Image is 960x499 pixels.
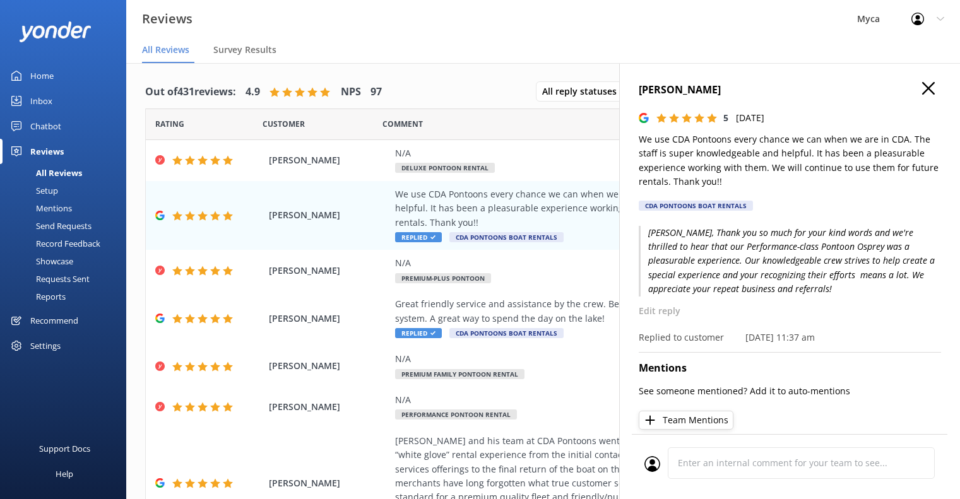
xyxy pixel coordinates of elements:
[395,352,855,366] div: N/A
[639,82,941,98] h4: [PERSON_NAME]
[269,153,389,167] span: [PERSON_NAME]
[395,187,855,230] div: We use CDA Pontoons every chance we can when we are in CDA. The staff is super knowledgeable and ...
[449,232,564,242] span: CDA Pontoons Boat Rentals
[269,476,389,490] span: [PERSON_NAME]
[639,384,941,398] p: See someone mentioned? Add it to auto-mentions
[8,288,66,305] div: Reports
[8,235,126,252] a: Record Feedback
[8,164,126,182] a: All Reviews
[639,360,941,377] h4: Mentions
[370,84,382,100] h4: 97
[39,436,90,461] div: Support Docs
[395,297,855,326] div: Great friendly service and assistance by the crew. Beautiful huge boat. All the comforts and grea...
[269,400,389,414] span: [PERSON_NAME]
[8,217,92,235] div: Send Requests
[30,333,61,358] div: Settings
[246,84,260,100] h4: 4.9
[382,118,423,130] span: Question
[145,84,236,100] h4: Out of 431 reviews:
[56,461,73,486] div: Help
[8,182,58,199] div: Setup
[395,256,855,270] div: N/A
[30,139,64,164] div: Reviews
[639,226,941,296] p: [PERSON_NAME], Thank you so much for your kind words and we're thrilled to hear that our Performa...
[30,308,78,333] div: Recommend
[269,264,389,278] span: [PERSON_NAME]
[8,199,72,217] div: Mentions
[395,146,855,160] div: N/A
[8,252,73,270] div: Showcase
[269,208,389,222] span: [PERSON_NAME]
[155,118,184,130] span: Date
[8,270,126,288] a: Requests Sent
[395,163,495,173] span: Deluxe Pontoon Rental
[639,304,941,318] p: Edit reply
[8,217,126,235] a: Send Requests
[395,232,442,242] span: Replied
[213,44,276,56] span: Survey Results
[8,288,126,305] a: Reports
[745,331,815,344] p: [DATE] 11:37 am
[395,409,517,420] span: Performance Pontoon Rental
[639,411,733,430] button: Team Mentions
[19,21,92,42] img: yonder-white-logo.png
[639,331,724,344] p: Replied to customer
[341,84,361,100] h4: NPS
[639,201,753,211] div: CDA Pontoons Boat Rentals
[395,328,442,338] span: Replied
[922,82,935,96] button: Close
[8,252,126,270] a: Showcase
[142,9,193,29] h3: Reviews
[8,182,126,199] a: Setup
[269,359,389,373] span: [PERSON_NAME]
[736,111,764,125] p: [DATE]
[8,235,100,252] div: Record Feedback
[723,112,728,124] span: 5
[30,63,54,88] div: Home
[395,369,524,379] span: Premium Family Pontoon Rental
[395,273,491,283] span: Premium-Plus Pontoon
[8,270,90,288] div: Requests Sent
[8,164,82,182] div: All Reviews
[269,312,389,326] span: [PERSON_NAME]
[142,44,189,56] span: All Reviews
[30,114,61,139] div: Chatbot
[263,118,305,130] span: Date
[449,328,564,338] span: CDA Pontoons Boat Rentals
[639,132,941,189] p: We use CDA Pontoons every chance we can when we are in CDA. The staff is super knowledgeable and ...
[644,456,660,472] img: user_profile.svg
[30,88,52,114] div: Inbox
[395,393,855,407] div: N/A
[542,85,624,98] span: All reply statuses
[8,199,126,217] a: Mentions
